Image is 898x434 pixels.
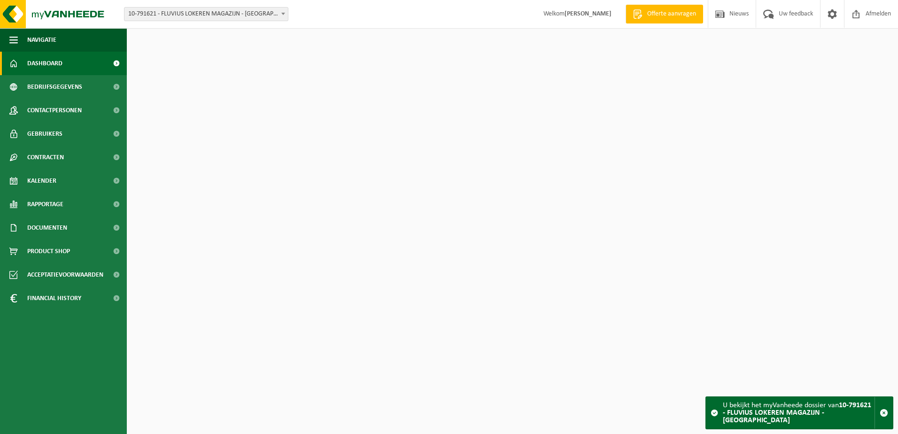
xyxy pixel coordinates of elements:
span: Product Shop [27,240,70,263]
span: Contactpersonen [27,99,82,122]
span: Offerte aanvragen [645,9,698,19]
span: 10-791621 - FLUVIUS LOKEREN MAGAZIJN - LOKEREN [124,8,288,21]
span: Navigatie [27,28,56,52]
div: U bekijkt het myVanheede dossier van [723,397,875,429]
span: Documenten [27,216,67,240]
span: Dashboard [27,52,62,75]
span: Gebruikers [27,122,62,146]
strong: [PERSON_NAME] [565,10,612,17]
span: 10-791621 - FLUVIUS LOKEREN MAGAZIJN - LOKEREN [124,7,288,21]
strong: 10-791621 - FLUVIUS LOKEREN MAGAZIJN - [GEOGRAPHIC_DATA] [723,402,871,424]
span: Kalender [27,169,56,193]
span: Financial History [27,287,81,310]
span: Rapportage [27,193,63,216]
span: Acceptatievoorwaarden [27,263,103,287]
a: Offerte aanvragen [626,5,703,23]
span: Bedrijfsgegevens [27,75,82,99]
span: Contracten [27,146,64,169]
